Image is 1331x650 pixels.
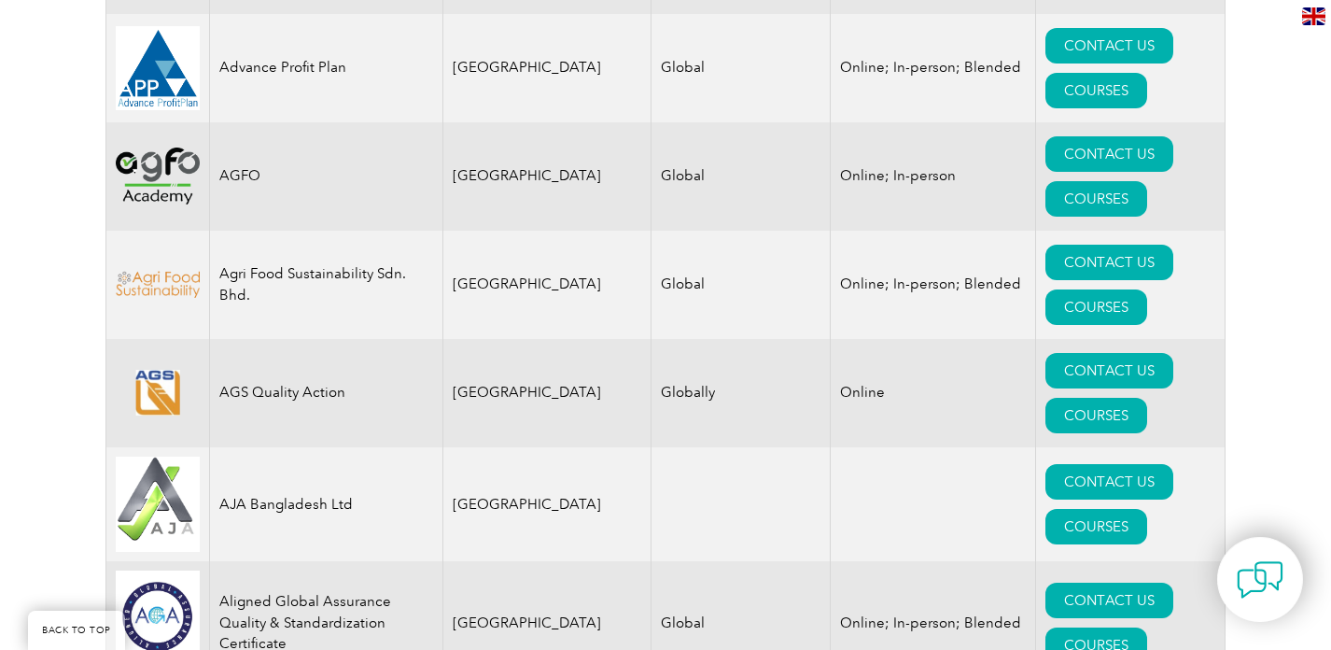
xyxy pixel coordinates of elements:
td: Global [651,231,830,339]
a: COURSES [1045,181,1147,217]
td: Online [830,339,1035,447]
img: en [1302,7,1325,25]
a: BACK TO TOP [28,611,125,650]
a: CONTACT US [1045,464,1173,500]
td: AGS Quality Action [210,339,443,447]
td: [GEOGRAPHIC_DATA] [443,447,651,562]
img: e9ac0e2b-848c-ef11-8a6a-00224810d884-logo.jpg [116,457,200,553]
a: CONTACT US [1045,28,1173,64]
td: AGFO [210,122,443,231]
td: Online; In-person; Blended [830,14,1035,122]
td: Agri Food Sustainability Sdn. Bhd. [210,231,443,339]
a: COURSES [1045,73,1147,108]
img: contact-chat.png [1237,557,1283,603]
a: COURSES [1045,290,1147,325]
td: Online; In-person [830,122,1035,231]
img: 2d900779-188b-ea11-a811-000d3ae11abd-logo.png [116,148,200,204]
td: Global [651,14,830,122]
td: Advance Profit Plan [210,14,443,122]
a: COURSES [1045,509,1147,544]
td: [GEOGRAPHIC_DATA] [443,14,651,122]
td: AJA Bangladesh Ltd [210,447,443,562]
a: CONTACT US [1045,353,1173,389]
td: Online; In-person; Blended [830,231,1035,339]
a: CONTACT US [1045,583,1173,618]
td: Global [651,122,830,231]
img: f9836cf2-be2c-ed11-9db1-00224814fd52-logo.png [116,271,200,298]
a: CONTACT US [1045,245,1173,280]
td: [GEOGRAPHIC_DATA] [443,122,651,231]
a: COURSES [1045,398,1147,433]
td: [GEOGRAPHIC_DATA] [443,339,651,447]
a: CONTACT US [1045,136,1173,172]
img: cd2924ac-d9bc-ea11-a814-000d3a79823d-logo.jpg [116,26,200,110]
img: e8128bb3-5a91-eb11-b1ac-002248146a66-logo.png [116,370,200,416]
td: Globally [651,339,830,447]
td: [GEOGRAPHIC_DATA] [443,231,651,339]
